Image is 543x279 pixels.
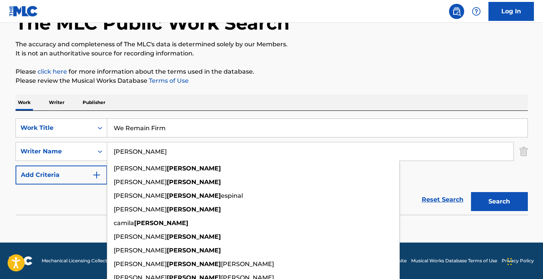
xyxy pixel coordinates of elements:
[114,192,167,199] span: [PERSON_NAME]
[114,247,167,254] span: [PERSON_NAME]
[472,7,481,16] img: help
[16,49,528,58] p: It is not an authoritative source for recording information.
[80,95,108,110] p: Publisher
[147,77,189,84] a: Terms of Use
[167,165,221,172] strong: [PERSON_NAME]
[114,219,134,227] span: camila
[167,206,221,213] strong: [PERSON_NAME]
[505,243,543,279] iframe: Chat Widget
[16,40,528,49] p: The accuracy and completeness of The MLC's data is determined solely by our Members.
[418,191,467,208] a: Reset Search
[16,76,528,85] p: Please review the Musical Works Database
[488,2,534,21] a: Log In
[167,247,221,254] strong: [PERSON_NAME]
[20,147,89,156] div: Writer Name
[221,260,274,268] span: [PERSON_NAME]
[9,6,38,17] img: MLC Logo
[47,95,67,110] p: Writer
[16,67,528,76] p: Please for more information about the terms used in the database.
[452,7,461,16] img: search
[38,68,67,75] a: click here
[16,118,528,215] form: Search Form
[471,192,528,211] button: Search
[469,4,484,19] div: Help
[20,123,89,132] div: Work Title
[411,257,497,264] a: Musical Works Database Terms of Use
[502,257,534,264] a: Privacy Policy
[16,95,33,110] p: Work
[114,206,167,213] span: [PERSON_NAME]
[114,260,167,268] span: [PERSON_NAME]
[114,165,167,172] span: [PERSON_NAME]
[42,257,130,264] span: Mechanical Licensing Collective © 2025
[167,260,221,268] strong: [PERSON_NAME]
[221,192,243,199] span: espinal
[9,256,33,265] img: logo
[16,166,107,184] button: Add Criteria
[134,219,188,227] strong: [PERSON_NAME]
[114,233,167,240] span: [PERSON_NAME]
[114,178,167,186] span: [PERSON_NAME]
[16,12,289,35] h1: The MLC Public Work Search
[520,142,528,161] img: Delete Criterion
[449,4,464,19] a: Public Search
[92,170,101,180] img: 9d2ae6d4665cec9f34b9.svg
[167,233,221,240] strong: [PERSON_NAME]
[167,192,221,199] strong: [PERSON_NAME]
[507,250,512,273] div: Drag
[167,178,221,186] strong: [PERSON_NAME]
